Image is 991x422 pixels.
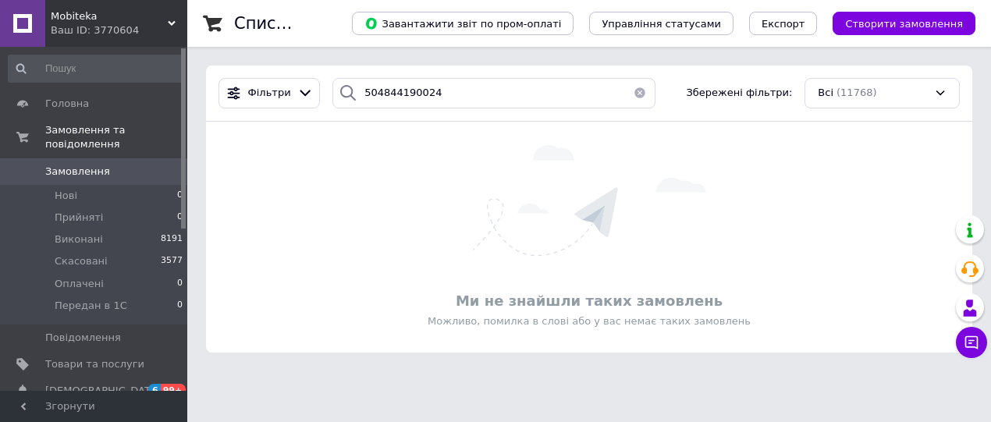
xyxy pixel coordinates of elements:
[248,86,291,101] span: Фільтри
[817,17,975,29] a: Створити замовлення
[833,12,975,35] button: Створити замовлення
[148,384,161,397] span: 6
[45,97,89,111] span: Головна
[161,232,183,246] span: 8191
[8,55,184,83] input: Пошук
[55,211,103,225] span: Прийняті
[177,299,183,313] span: 0
[45,331,121,345] span: Повідомлення
[818,86,833,101] span: Всі
[749,12,818,35] button: Експорт
[45,123,187,151] span: Замовлення та повідомлення
[55,189,77,203] span: Нові
[51,23,187,37] div: Ваш ID: 3770604
[45,384,161,398] span: [DEMOGRAPHIC_DATA]
[161,254,183,268] span: 3577
[473,145,706,256] img: Нічого не знайдено
[364,16,561,30] span: Завантажити звіт по пром-оплаті
[214,291,964,310] div: Ми не знайшли таких замовлень
[45,165,110,179] span: Замовлення
[55,277,104,291] span: Оплачені
[686,86,792,101] span: Збережені фільтри:
[956,327,987,358] button: Чат з покупцем
[845,18,963,30] span: Створити замовлення
[589,12,733,35] button: Управління статусами
[177,277,183,291] span: 0
[55,232,103,246] span: Виконані
[214,314,964,328] div: Можливо, помилка в слові або у вас немає таких замовлень
[234,14,392,33] h1: Список замовлень
[45,357,144,371] span: Товари та послуги
[352,12,574,35] button: Завантажити звіт по пром-оплаті
[836,87,877,98] span: (11768)
[177,211,183,225] span: 0
[602,18,721,30] span: Управління статусами
[332,78,655,108] input: Пошук за номером замовлення, ПІБ покупця, номером телефону, Email, номером накладної
[177,189,183,203] span: 0
[51,9,168,23] span: Mobiteka
[624,78,655,108] button: Очистить
[762,18,805,30] span: Експорт
[161,384,186,397] span: 99+
[55,299,127,313] span: Передан в 1С
[55,254,108,268] span: Скасовані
